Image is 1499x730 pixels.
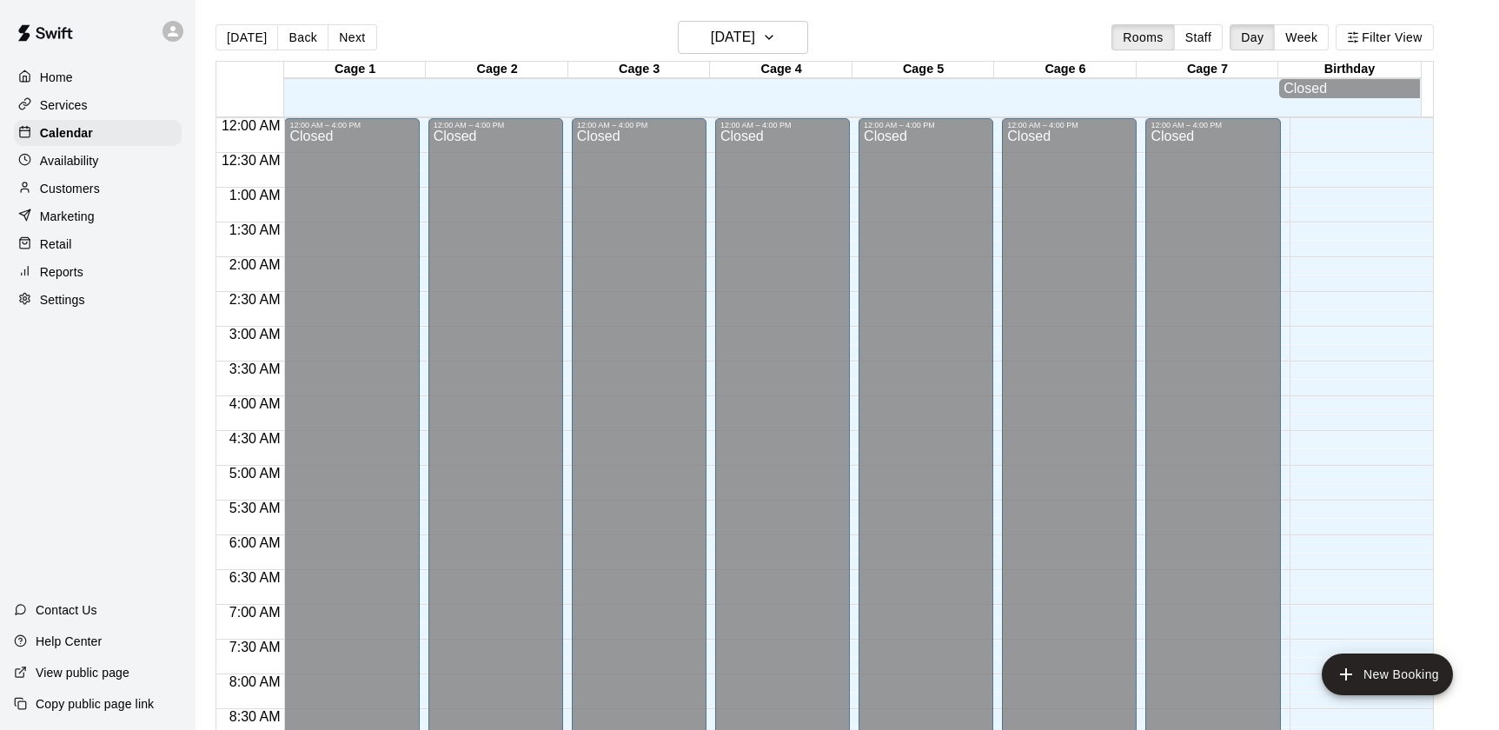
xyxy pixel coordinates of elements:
p: Availability [40,152,99,169]
p: Services [40,96,88,114]
span: 5:30 AM [225,501,285,515]
span: 1:30 AM [225,222,285,237]
a: Reports [14,259,182,285]
div: Cage 4 [710,62,852,78]
a: Calendar [14,120,182,146]
span: 3:00 AM [225,327,285,342]
a: Availability [14,148,182,174]
a: Services [14,92,182,118]
button: [DATE] [216,24,278,50]
div: Birthday [1278,62,1420,78]
button: Staff [1174,24,1224,50]
span: 12:30 AM [217,153,285,168]
span: 7:30 AM [225,640,285,654]
p: Help Center [36,633,102,650]
span: 8:30 AM [225,709,285,724]
span: 3:30 AM [225,362,285,376]
span: 12:00 AM [217,118,285,133]
span: 4:00 AM [225,396,285,411]
div: Cage 6 [994,62,1136,78]
h6: [DATE] [711,25,755,50]
p: Customers [40,180,100,197]
span: 6:00 AM [225,535,285,550]
div: 12:00 AM – 4:00 PM [434,121,558,129]
div: 12:00 AM – 4:00 PM [864,121,988,129]
div: 12:00 AM – 4:00 PM [1007,121,1131,129]
div: 12:00 AM – 4:00 PM [289,121,414,129]
p: Settings [40,291,85,309]
div: Cage 1 [284,62,426,78]
span: 8:00 AM [225,674,285,689]
a: Customers [14,176,182,202]
p: Retail [40,236,72,253]
button: Back [277,24,328,50]
div: 12:00 AM – 4:00 PM [720,121,845,129]
button: add [1322,654,1453,695]
div: 12:00 AM – 4:00 PM [577,121,701,129]
span: 5:00 AM [225,466,285,481]
span: 1:00 AM [225,188,285,202]
div: 12:00 AM – 4:00 PM [1151,121,1275,129]
span: 2:30 AM [225,292,285,307]
button: Week [1274,24,1329,50]
p: Home [40,69,73,86]
p: Copy public page link [36,695,154,713]
p: Marketing [40,208,95,225]
p: Reports [40,263,83,281]
a: Marketing [14,203,182,229]
a: Home [14,64,182,90]
p: View public page [36,664,129,681]
span: 2:00 AM [225,257,285,272]
div: Closed [1283,81,1415,96]
button: [DATE] [678,21,808,54]
div: Cage 3 [568,62,710,78]
p: Contact Us [36,601,97,619]
a: Retail [14,231,182,257]
div: Cage 7 [1137,62,1278,78]
button: Rooms [1111,24,1174,50]
span: 4:30 AM [225,431,285,446]
p: Calendar [40,124,93,142]
button: Next [328,24,376,50]
button: Filter View [1336,24,1433,50]
span: 7:00 AM [225,605,285,620]
div: Cage 2 [426,62,567,78]
div: Cage 5 [852,62,994,78]
span: 6:30 AM [225,570,285,585]
a: Settings [14,287,182,313]
button: Day [1230,24,1275,50]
